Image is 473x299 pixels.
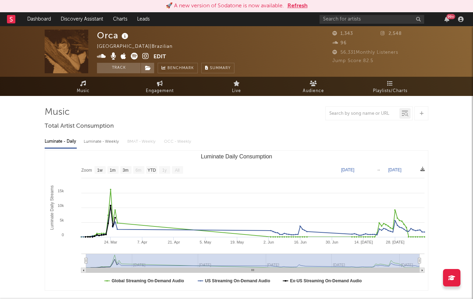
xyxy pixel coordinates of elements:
[205,278,270,283] text: US Streaming On-Demand Audio
[58,203,64,208] text: 10k
[97,168,103,173] text: 1w
[45,136,77,148] div: Luminate - Daily
[290,278,362,283] text: Ex-US Streaming On-Demand Audio
[158,63,198,73] a: Benchmark
[45,151,428,290] svg: Luminate Daily Consumption
[446,14,455,19] div: 99 +
[198,77,275,96] a: Live
[22,12,56,26] a: Dashboard
[373,87,407,95] span: Playlists/Charts
[77,87,90,95] span: Music
[320,15,424,24] input: Search for artists
[146,87,174,95] span: Engagement
[123,168,129,173] text: 3m
[332,50,398,55] span: 56,331 Monthly Listeners
[381,31,402,36] span: 2,548
[201,154,272,159] text: Luminate Daily Consumption
[210,66,231,70] span: Summary
[287,2,308,10] button: Refresh
[201,63,234,73] button: Summary
[62,233,64,237] text: 0
[136,168,142,173] text: 6m
[153,53,166,61] button: Edit
[112,278,184,283] text: Global Streaming On-Demand Audio
[341,167,354,172] text: [DATE]
[263,240,274,244] text: 2. Jun
[294,240,307,244] text: 16. Jun
[354,240,373,244] text: 14. [DATE]
[386,240,404,244] text: 28. [DATE]
[166,2,284,10] div: 🚀 A new version of Sodatone is now available.
[326,240,338,244] text: 30. Jun
[168,240,180,244] text: 21. Apr
[232,87,241,95] span: Live
[175,168,179,173] text: All
[230,240,244,244] text: 19. May
[45,77,121,96] a: Music
[56,12,108,26] a: Discovery Assistant
[104,240,118,244] text: 24. Mar
[332,31,353,36] span: 1,343
[97,30,130,41] div: Orca
[45,122,114,130] span: Total Artist Consumption
[110,168,116,173] text: 1m
[50,185,54,230] text: Luminate Daily Streams
[332,59,373,63] span: Jump Score: 82.5
[275,77,352,96] a: Audience
[121,77,198,96] a: Engagement
[303,87,324,95] span: Audience
[444,16,449,22] button: 99+
[326,111,399,117] input: Search by song name or URL
[332,41,347,45] span: 96
[200,240,212,244] text: 5. May
[81,168,92,173] text: Zoom
[352,77,428,96] a: Playlists/Charts
[162,168,167,173] text: 1y
[97,43,181,51] div: [GEOGRAPHIC_DATA] | Brazilian
[376,167,381,172] text: →
[132,12,155,26] a: Leads
[97,63,141,73] button: Track
[137,240,147,244] text: 7. Apr
[60,218,64,222] text: 5k
[167,64,194,73] span: Benchmark
[108,12,132,26] a: Charts
[148,168,156,173] text: YTD
[84,136,120,148] div: Luminate - Weekly
[58,189,64,193] text: 15k
[388,167,401,172] text: [DATE]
